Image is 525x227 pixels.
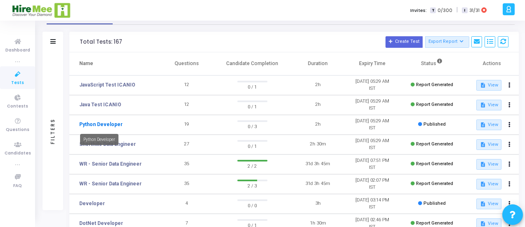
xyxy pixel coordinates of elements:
[160,95,214,115] td: 12
[345,115,400,135] td: [DATE] 05:29 AM IST
[456,6,458,14] span: |
[237,122,267,130] span: 0 / 3
[476,179,501,190] button: View
[160,194,214,214] td: 4
[476,199,501,209] button: View
[462,7,467,14] span: I
[5,150,31,157] span: Candidates
[291,95,345,115] td: 2h
[423,122,446,127] span: Published
[480,122,485,128] mat-icon: description
[476,80,501,91] button: View
[291,52,345,75] th: Duration
[480,142,485,147] mat-icon: description
[160,75,214,95] td: 12
[469,7,480,14] span: 31/31
[480,221,485,227] mat-icon: description
[345,75,400,95] td: [DATE] 05:29 AM IST
[12,2,71,19] img: logo
[476,119,501,130] button: View
[480,82,485,88] mat-icon: description
[13,183,22,190] span: FAQ
[345,135,400,154] td: [DATE] 05:29 AM IST
[476,139,501,150] button: View
[416,181,453,186] span: Report Generated
[345,154,400,174] td: [DATE] 07:51 PM IST
[480,161,485,167] mat-icon: description
[480,102,485,108] mat-icon: description
[79,101,121,108] a: Java Test ICANIO
[425,36,469,48] button: Export Report
[291,135,345,154] td: 2h 30m
[6,126,29,133] span: Questions
[430,7,435,14] span: T
[5,47,30,54] span: Dashboard
[464,52,519,75] th: Actions
[291,194,345,214] td: 3h
[49,86,57,176] div: Filters
[214,52,291,75] th: Candidate Completion
[345,194,400,214] td: [DATE] 03:14 PM IST
[7,103,28,110] span: Contests
[291,174,345,194] td: 31d 3h 45m
[345,174,400,194] td: [DATE] 02:07 PM IST
[237,102,267,110] span: 0 / 1
[69,52,160,75] th: Name
[480,201,485,207] mat-icon: description
[237,181,267,190] span: 2 / 3
[80,134,118,145] div: Python Developer
[11,80,24,87] span: Tests
[345,95,400,115] td: [DATE] 05:29 AM IST
[423,201,446,206] span: Published
[160,115,214,135] td: 19
[416,161,453,166] span: Report Generated
[291,75,345,95] td: 2h
[237,161,267,170] span: 2 / 2
[237,82,267,91] span: 0 / 1
[79,220,123,227] a: DotNet Developer
[160,174,214,194] td: 35
[237,201,267,209] span: 0 / 0
[79,121,123,128] a: Python Developer
[476,100,501,110] button: View
[480,181,485,187] mat-icon: description
[160,154,214,174] td: 35
[160,52,214,75] th: Questions
[416,220,453,226] span: Report Generated
[79,200,105,207] a: Developer
[437,7,452,14] span: 0/300
[416,82,453,87] span: Report Generated
[416,141,453,147] span: Report Generated
[79,81,135,89] a: JavaScript Test ICANIO
[160,135,214,154] td: 27
[79,180,142,187] a: WR - Senior Data Engineer
[345,52,400,75] th: Expiry Time
[410,7,427,14] label: Invites:
[399,52,464,75] th: Status
[80,39,122,45] div: Total Tests: 167
[291,115,345,135] td: 2h
[385,36,423,48] button: Create Test
[416,102,453,107] span: Report Generated
[237,142,267,150] span: 0 / 1
[291,154,345,174] td: 31d 3h 45m
[476,159,501,170] button: View
[79,160,142,168] a: WR - Senior Data Engineer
